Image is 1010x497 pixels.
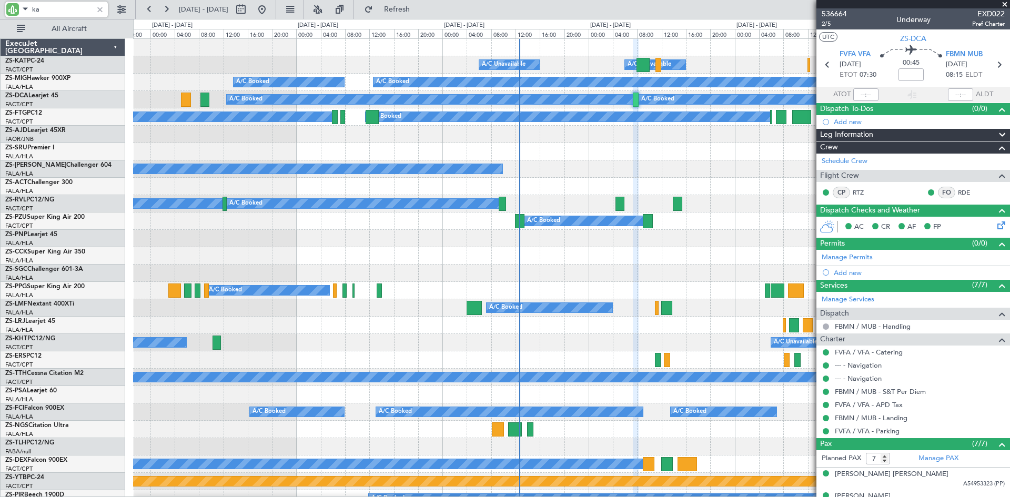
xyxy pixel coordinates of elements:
label: Planned PAX [822,453,861,464]
div: 00:00 [735,29,759,38]
a: FALA/HLA [5,413,33,421]
div: A/C Booked [229,92,262,107]
span: ZS-PPG [5,283,27,290]
span: ZS-KHT [5,336,27,342]
a: FBMN / MUB - Landing [835,413,907,422]
div: A/C Booked [489,300,522,316]
a: ZS-CCKSuper King Air 350 [5,249,85,255]
a: FVFA / VFA - Catering [835,348,903,357]
span: ZS-FCI [5,405,24,411]
a: ZS-TLHPC12/NG [5,440,54,446]
span: Refresh [375,6,419,13]
a: FACT/CPT [5,361,33,369]
span: ZS-LRJ [5,318,25,324]
div: 12:00 [224,29,248,38]
a: ZS-MIGHawker 900XP [5,75,70,82]
div: 20:00 [564,29,589,38]
span: FVFA VFA [840,49,871,60]
span: [DATE] [946,59,967,70]
a: Manage Permits [822,252,873,263]
div: A/C Booked [252,404,286,420]
a: ZS-AJDLearjet 45XR [5,127,66,134]
a: RTZ [853,188,876,197]
div: 00:00 [150,29,175,38]
div: 08:00 [345,29,369,38]
span: (0/0) [972,238,987,249]
a: ZS-TTHCessna Citation M2 [5,370,84,377]
a: FALA/HLA [5,395,33,403]
div: 20:00 [126,29,150,38]
span: Permits [820,238,845,250]
a: FACT/CPT [5,222,33,230]
span: AC [854,222,864,232]
a: FALA/HLA [5,291,33,299]
span: Pax [820,438,832,450]
div: 04:00 [175,29,199,38]
a: FALA/HLA [5,239,33,247]
a: FALA/HLA [5,153,33,160]
span: FP [933,222,941,232]
a: ZS-DEXFalcon 900EX [5,457,67,463]
a: ZS-SRUPremier I [5,145,54,151]
div: [DATE] - [DATE] [590,21,631,30]
span: ZS-DEX [5,457,27,463]
div: 00:00 [442,29,467,38]
div: A/C Booked [236,74,269,90]
span: ZS-TLH [5,440,26,446]
a: RDE [958,188,982,197]
a: ZS-YTBPC-24 [5,474,44,481]
div: A/C Booked [209,282,242,298]
span: A54953323 (PP) [963,480,1005,489]
span: ZS-KAT [5,58,27,64]
a: ZS-SGCChallenger 601-3A [5,266,83,272]
div: 12:00 [516,29,540,38]
a: FACT/CPT [5,343,33,351]
a: ZS-RVLPC12/NG [5,197,54,203]
input: A/C (Reg. or Type) [32,2,93,17]
span: ZS-ACT [5,179,27,186]
span: ZS-SGC [5,266,27,272]
div: 08:00 [783,29,807,38]
a: ZS-LRJLearjet 45 [5,318,55,324]
span: ZS-NGS [5,422,28,429]
a: --- - Navigation [835,361,882,370]
a: FAOR/JNB [5,135,34,143]
span: ZS-SRU [5,145,27,151]
div: [PERSON_NAME] [PERSON_NAME] [835,469,948,480]
span: Crew [820,141,838,154]
a: FACT/CPT [5,378,33,386]
div: 20:00 [710,29,734,38]
div: A/C Unavailable [482,57,526,73]
a: ZS-[PERSON_NAME]Challenger 604 [5,162,112,168]
div: 20:00 [418,29,442,38]
div: 12:00 [808,29,832,38]
div: [DATE] - [DATE] [152,21,193,30]
span: ZS-MIG [5,75,27,82]
span: ATOT [833,89,851,100]
div: [DATE] - [DATE] [736,21,777,30]
a: ZS-LMFNextant 400XTi [5,301,74,307]
span: ZS-CCK [5,249,27,255]
div: A/C Booked [376,74,409,90]
a: FVFA / VFA - APD Tax [835,400,903,409]
a: ZS-PPGSuper King Air 200 [5,283,85,290]
div: A/C Unavailable [628,57,671,73]
span: (7/7) [972,279,987,290]
a: FACT/CPT [5,205,33,212]
a: FALA/HLA [5,257,33,265]
span: ZS-RVL [5,197,26,203]
span: AF [907,222,916,232]
div: A/C Booked [368,109,401,125]
span: ZS-ERS [5,353,26,359]
div: 12:00 [369,29,393,38]
a: ZS-PNPLearjet 45 [5,231,57,238]
a: Manage Services [822,295,874,305]
span: Dispatch [820,308,849,320]
a: FACT/CPT [5,100,33,108]
span: 08:15 [946,70,963,80]
a: FALA/HLA [5,83,33,91]
a: FACT/CPT [5,482,33,490]
a: FACT/CPT [5,118,33,126]
a: Schedule Crew [822,156,867,167]
span: All Aircraft [27,25,111,33]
